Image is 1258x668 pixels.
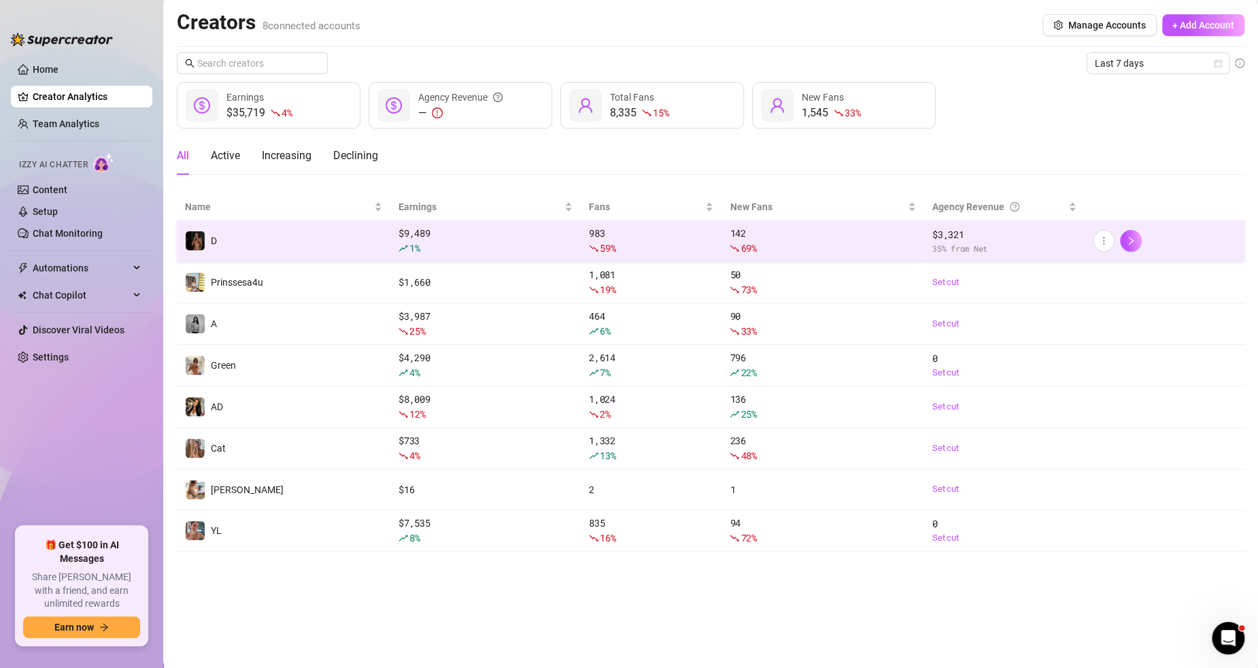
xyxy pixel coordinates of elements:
span: 69 % [741,241,756,254]
span: fall [730,451,739,461]
span: Earnings [398,199,562,214]
span: 35 % from Net [932,242,1076,255]
span: Share [PERSON_NAME] with a friend, and earn unlimited rewards [23,571,140,611]
div: 50 [730,267,916,297]
span: info-circle [1235,59,1244,68]
span: Earnings [226,92,264,103]
span: 25 % [741,407,756,420]
div: 1,024 [589,392,713,422]
span: rise [730,368,739,378]
div: $ 733 [398,433,573,463]
div: $ 3,987 [398,309,573,339]
img: Green [186,356,205,375]
a: Set cut [932,400,1076,414]
a: Team Analytics [33,118,99,129]
div: 8,335 [610,105,668,121]
div: 2 [589,482,713,497]
div: $ 1,660 [398,275,573,290]
span: Fans [589,199,702,214]
input: Search creators [197,56,309,71]
span: 48 % [741,449,756,462]
span: rise [398,244,408,253]
span: Prinssesa4u [211,277,263,288]
img: Chat Copilot [18,290,27,300]
img: Cat [186,439,205,458]
div: $ 8,009 [398,392,573,422]
span: rise [398,368,408,378]
span: more [1099,236,1108,246]
span: user [769,97,785,114]
div: $ 9,489 [398,226,573,256]
span: fall [730,327,739,336]
div: 90 [730,309,916,339]
button: Manage Accounts [1042,14,1157,36]
iframe: Intercom live chat [1212,622,1244,654]
div: 136 [730,392,916,422]
span: calendar [1214,59,1222,67]
span: 🎁 Get $100 in AI Messages [23,539,140,565]
span: Automations [33,257,129,279]
button: right [1120,230,1142,252]
div: 94 [730,516,916,546]
span: 59 % [600,241,615,254]
span: 72 % [741,531,756,544]
div: 236 [730,433,916,463]
span: rise [589,327,598,336]
img: AD [186,397,205,416]
span: New Fans [802,92,844,103]
span: fall [642,108,651,118]
span: rise [730,410,739,419]
span: exclamation-circle [432,107,443,118]
div: Declining [333,148,378,164]
span: arrow-right [99,622,109,632]
img: AI Chatter [93,153,114,173]
span: dollar-circle [386,97,402,114]
div: 464 [589,309,713,339]
span: 73 % [741,283,756,296]
span: fall [730,244,739,253]
img: D [186,231,205,250]
a: Set cut [932,275,1076,289]
a: Set cut [932,366,1076,380]
span: 15 % [653,106,668,119]
div: All [177,148,189,164]
span: 13 % [600,449,615,462]
span: dollar-circle [194,97,210,114]
span: question-circle [1010,199,1019,214]
a: Setup [33,206,58,217]
span: 8 connected accounts [262,20,360,32]
div: 983 [589,226,713,256]
div: $35,719 [226,105,292,121]
span: A [211,318,217,329]
span: [PERSON_NAME] [211,484,284,495]
a: Content [33,184,67,195]
span: Name [185,199,371,214]
span: Manage Accounts [1068,20,1146,31]
span: 16 % [600,531,615,544]
span: rise [589,368,598,378]
span: fall [398,410,408,419]
div: Agency Revenue [418,90,503,105]
span: Chat Copilot [33,284,129,306]
span: fall [730,533,739,543]
div: 142 [730,226,916,256]
div: 0 [932,351,1076,380]
a: Chat Monitoring [33,228,103,239]
span: question-circle [493,90,503,105]
div: $ 16 [398,482,573,497]
div: 1,545 [802,105,860,121]
span: Total Fans [610,92,654,103]
a: Settings [33,352,69,363]
div: $ 7,535 [398,516,573,546]
div: 1,081 [589,267,713,297]
img: Prinssesa4u [186,273,205,292]
img: A [186,314,205,333]
span: right [1126,236,1136,246]
a: Creator Analytics [33,86,141,107]
a: Set cut [932,482,1076,496]
div: Agency Revenue [932,199,1066,214]
div: — [418,105,503,121]
span: AD [211,401,223,412]
span: New Fans [730,199,905,214]
th: New Fans [721,194,924,220]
